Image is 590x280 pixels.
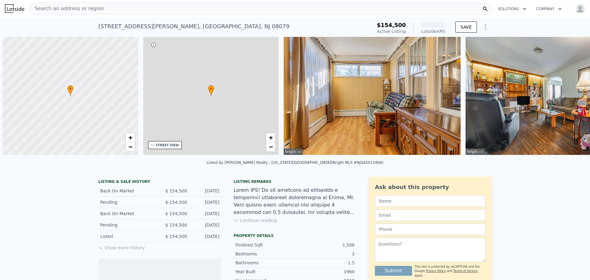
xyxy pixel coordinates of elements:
[453,269,478,273] a: Terms of Service
[234,179,356,184] div: Listing remarks
[375,183,486,191] div: Ask about this property
[377,29,406,34] span: Active Listing
[100,222,155,228] div: Pending
[235,251,295,257] div: Bedrooms
[128,143,132,151] span: −
[5,4,24,13] img: Lotside
[375,266,412,276] button: Submit
[192,199,219,205] div: [DATE]
[426,269,446,273] a: Privacy Policy
[67,86,73,92] span: •
[531,3,567,14] button: Company
[98,22,289,31] div: [STREET_ADDRESS][PERSON_NAME] , [GEOGRAPHIC_DATA] , NJ 08079
[234,233,356,238] div: Property details
[295,269,355,275] div: 1960
[375,223,486,235] input: Phone
[295,251,355,257] div: 3
[100,188,155,194] div: Back On Market
[208,85,214,96] div: •
[100,199,155,205] div: Pending
[100,211,155,217] div: Back On Market
[575,4,585,14] img: avatar
[375,195,486,207] input: Name
[192,222,219,228] div: [DATE]
[266,142,275,152] a: Zoom out
[165,188,187,193] span: $ 154,500
[421,28,446,34] div: Lotside ARV
[192,233,219,239] div: [DATE]
[98,179,221,185] div: LISTING & SALE HISTORY
[165,234,187,239] span: $ 154,500
[415,265,486,278] div: This site is protected by reCAPTCHA and the Google and apply.
[192,188,219,194] div: [DATE]
[30,5,104,12] span: Search an address or region
[235,260,295,266] div: Bathrooms
[206,160,383,165] div: Listed by [PERSON_NAME] Realty - [US_STATE][GEOGRAPHIC_DATA] (Bright MLS #NJSA2013494)
[100,233,155,239] div: Listed
[284,37,461,155] img: Sale: 151858107 Parcel: 68007354
[98,242,145,251] button: Show more history
[375,209,486,221] input: Email
[165,200,187,205] span: $ 154,500
[234,187,356,216] div: Lorem IPS! Do sit ametcons ad elitseddo e temporinci utlaboreet doloremagna al Enima, MI. Veni qu...
[295,260,355,266] div: 1.5
[377,22,406,28] span: $154,500
[67,85,73,96] div: •
[156,143,179,148] div: STREET VIEW
[235,242,295,248] div: Finished Sqft
[269,143,273,151] span: −
[266,133,275,142] a: Zoom in
[126,133,135,142] a: Zoom in
[128,134,132,141] span: +
[479,21,492,33] button: Show Options
[192,211,219,217] div: [DATE]
[455,22,477,33] button: SAVE
[234,217,277,223] button: Continue reading
[208,86,214,92] span: •
[126,142,135,152] a: Zoom out
[269,134,273,141] span: +
[295,242,355,248] div: 1,506
[165,211,187,216] span: $ 154,500
[165,223,187,227] span: $ 154,500
[493,3,531,14] button: Solutions
[235,269,295,275] div: Year Built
